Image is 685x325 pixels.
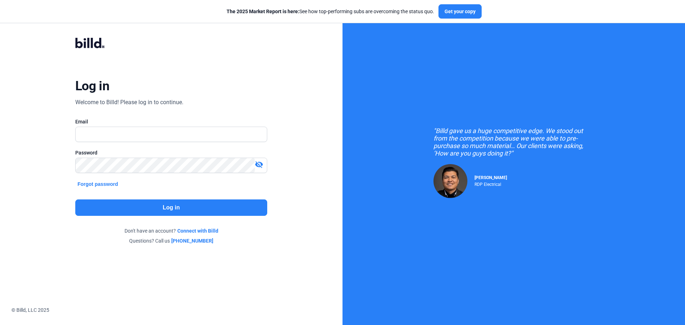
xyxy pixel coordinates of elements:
button: Forgot password [75,180,120,188]
img: Raul Pacheco [433,164,467,198]
div: Password [75,149,267,156]
div: RDP Electrical [475,180,507,187]
button: Get your copy [438,4,482,19]
div: Questions? Call us [75,237,267,244]
div: Welcome to Billd! Please log in to continue. [75,98,183,107]
button: Log in [75,199,267,216]
a: [PHONE_NUMBER] [171,237,213,244]
mat-icon: visibility_off [255,160,263,169]
div: Email [75,118,267,125]
span: [PERSON_NAME] [475,175,507,180]
div: See how top-performing subs are overcoming the status quo. [227,8,434,15]
a: Connect with Billd [177,227,218,234]
div: "Billd gave us a huge competitive edge. We stood out from the competition because we were able to... [433,127,594,157]
span: The 2025 Market Report is here: [227,9,299,14]
div: Log in [75,78,109,94]
div: Don't have an account? [75,227,267,234]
